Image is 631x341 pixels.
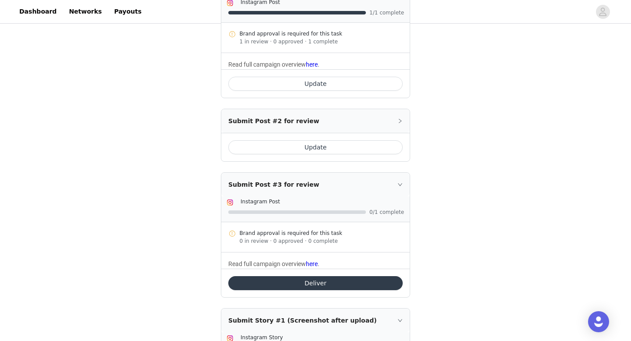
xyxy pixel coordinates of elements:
[241,199,280,205] span: Instagram Post
[397,118,403,124] i: icon: right
[64,2,107,21] a: Networks
[240,229,403,237] div: Brand approval is required for this task
[588,311,609,332] div: Open Intercom Messenger
[227,199,234,206] img: Instagram Icon
[228,61,319,68] span: Read full campaign overview .
[240,237,403,245] div: 0 in review · 0 approved · 0 complete
[221,109,410,133] div: icon: rightSubmit Post #2 for review
[228,260,319,267] span: Read full campaign overview .
[228,140,403,154] button: Update
[109,2,147,21] a: Payouts
[369,10,404,15] span: 1/1 complete
[240,38,403,46] div: 1 in review · 0 approved · 1 complete
[240,30,403,38] div: Brand approval is required for this task
[306,61,318,68] a: here
[221,309,410,332] div: icon: rightSubmit Story #1 (Screenshot after upload)
[221,173,410,196] div: icon: rightSubmit Post #3 for review
[306,260,318,267] a: here
[228,77,403,91] button: Update
[397,318,403,323] i: icon: right
[228,276,403,290] button: Deliver
[599,5,607,19] div: avatar
[241,334,283,341] span: Instagram Story
[14,2,62,21] a: Dashboard
[369,210,404,215] span: 0/1 complete
[397,182,403,187] i: icon: right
